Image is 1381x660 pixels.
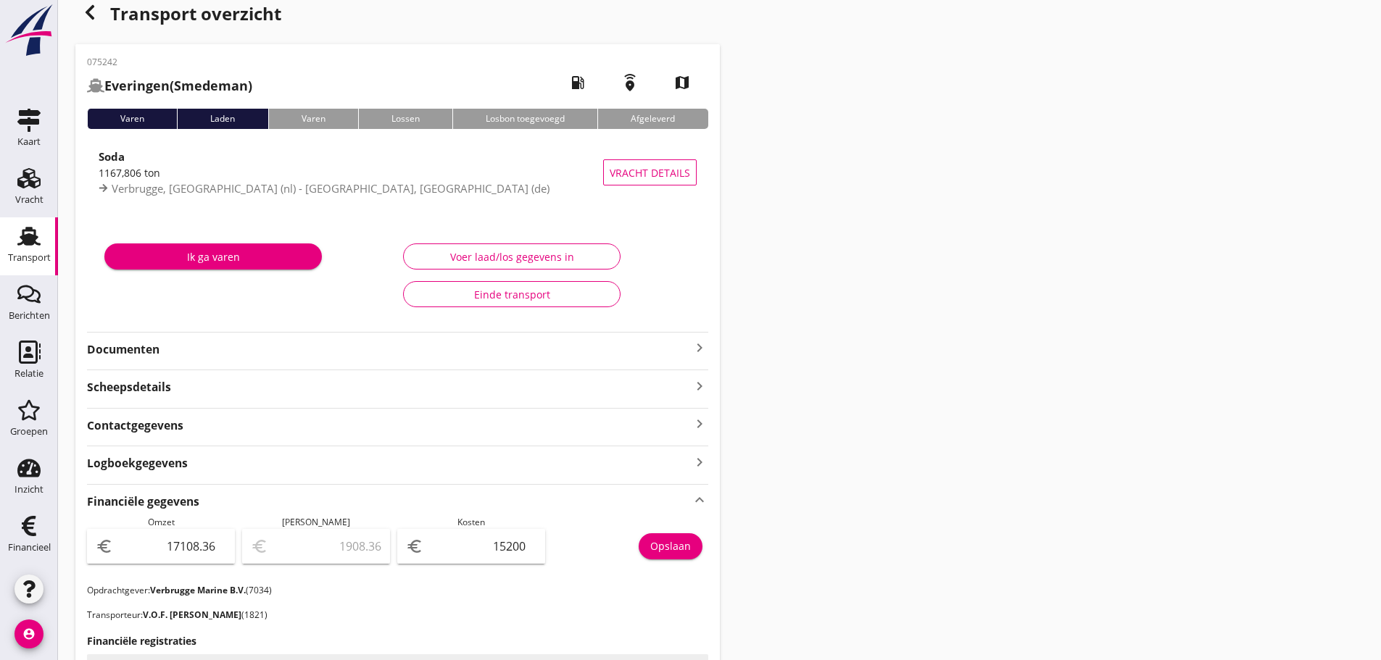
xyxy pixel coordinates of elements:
[150,584,246,596] strong: Verbrugge Marine B.V.
[14,485,43,494] div: Inzicht
[87,379,171,396] strong: Scheepsdetails
[17,137,41,146] div: Kaart
[691,339,708,356] i: keyboard_arrow_right
[15,195,43,204] div: Vracht
[406,538,423,555] i: euro
[14,619,43,648] i: account_circle
[177,109,268,129] div: Laden
[597,109,708,129] div: Afgeleverd
[87,76,252,96] h2: (Smedeman)
[112,181,550,196] span: Verbrugge, [GEOGRAPHIC_DATA] (nl) - [GEOGRAPHIC_DATA], [GEOGRAPHIC_DATA] (de)
[8,253,51,262] div: Transport
[99,149,125,164] strong: Soda
[691,376,708,396] i: keyboard_arrow_right
[415,287,608,302] div: Einde transport
[87,341,691,358] strong: Documenten
[662,62,702,103] i: map
[691,414,708,434] i: keyboard_arrow_right
[557,62,598,103] i: local_gas_station
[10,427,48,436] div: Groepen
[87,455,188,472] strong: Logboekgegevens
[104,243,322,270] button: Ik ga varen
[99,165,603,180] div: 1167,806 ton
[8,543,51,552] div: Financieel
[104,77,170,94] strong: Everingen
[14,369,43,378] div: Relatie
[87,109,177,129] div: Varen
[457,516,485,528] span: Kosten
[650,538,691,554] div: Opslaan
[610,62,650,103] i: emergency_share
[96,538,113,555] i: euro
[87,584,708,597] p: Opdrachtgever: (7034)
[358,109,452,129] div: Lossen
[415,249,608,264] div: Voer laad/los gegevens in
[3,4,55,57] img: logo-small.a267ee39.svg
[143,609,241,621] strong: V.O.F. [PERSON_NAME]
[426,535,536,558] input: 0,00
[87,609,708,622] p: Transporteur: (1821)
[87,56,252,69] p: 075242
[116,249,310,264] div: Ik ga varen
[639,533,702,559] button: Opslaan
[268,109,358,129] div: Varen
[87,633,708,648] h3: Financiële registraties
[116,535,226,558] input: 0,00
[610,165,690,180] span: Vracht details
[87,493,199,510] strong: Financiële gegevens
[603,159,697,185] button: Vracht details
[87,141,708,204] a: Soda1167,806 tonVerbrugge, [GEOGRAPHIC_DATA] (nl) - [GEOGRAPHIC_DATA], [GEOGRAPHIC_DATA] (de)Vrac...
[691,452,708,472] i: keyboard_arrow_right
[452,109,597,129] div: Losbon toegevoegd
[282,516,350,528] span: [PERSON_NAME]
[691,490,708,510] i: keyboard_arrow_up
[9,311,50,320] div: Berichten
[148,516,175,528] span: Omzet
[87,417,183,434] strong: Contactgegevens
[403,243,621,270] button: Voer laad/los gegevens in
[403,281,621,307] button: Einde transport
